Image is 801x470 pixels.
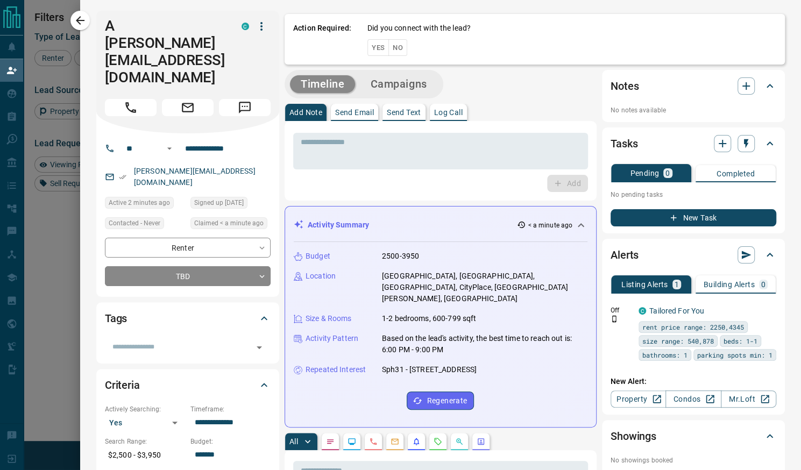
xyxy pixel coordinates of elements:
[434,437,442,446] svg: Requests
[611,242,776,268] div: Alerts
[382,251,419,262] p: 2500-3950
[294,215,587,235] div: Activity Summary< a minute ago
[369,437,378,446] svg: Calls
[306,364,366,375] p: Repeated Interest
[611,455,776,465] p: No showings booked
[704,281,755,288] p: Building Alerts
[289,109,322,116] p: Add Note
[717,170,755,177] p: Completed
[434,109,463,116] p: Log Call
[359,75,437,93] button: Campaigns
[109,197,170,208] span: Active 2 minutes ago
[308,219,369,231] p: Activity Summary
[105,17,225,86] h1: A [PERSON_NAME][EMAIL_ADDRESS][DOMAIN_NAME]
[105,310,127,327] h2: Tags
[335,109,374,116] p: Send Email
[306,333,358,344] p: Activity Pattern
[407,391,474,410] button: Regenerate
[289,438,298,445] p: All
[194,197,244,208] span: Signed up [DATE]
[105,404,185,414] p: Actively Searching:
[412,437,421,446] svg: Listing Alerts
[611,305,632,315] p: Off
[367,23,471,34] p: Did you connect with the lead?
[621,281,668,288] p: Listing Alerts
[119,173,126,181] svg: Email Verified
[105,446,185,464] p: $2,500 - $3,950
[163,142,176,155] button: Open
[528,220,572,230] p: < a minute ago
[665,390,721,408] a: Condos
[382,270,587,304] p: [GEOGRAPHIC_DATA], [GEOGRAPHIC_DATA], [GEOGRAPHIC_DATA], CityPlace, [GEOGRAPHIC_DATA][PERSON_NAME...
[388,39,407,56] button: No
[190,437,271,446] p: Budget:
[105,266,271,286] div: TBD
[611,376,776,387] p: New Alert:
[642,336,714,346] span: size range: 540,878
[382,364,477,375] p: Sph31 - [STREET_ADDRESS]
[306,270,336,282] p: Location
[162,99,214,116] span: Email
[639,307,646,315] div: condos.ca
[290,75,356,93] button: Timeline
[105,437,185,446] p: Search Range:
[306,251,330,262] p: Budget
[611,428,656,445] h2: Showings
[190,197,271,212] div: Thu Aug 14 2025
[611,105,776,115] p: No notes available
[611,390,666,408] a: Property
[382,333,587,355] p: Based on the lead's activity, the best time to reach out is: 6:00 PM - 9:00 PM
[675,281,679,288] p: 1
[642,322,744,332] span: rent price range: 2250,4345
[190,217,271,232] div: Sat Aug 16 2025
[611,131,776,156] div: Tasks
[611,187,776,203] p: No pending tasks
[105,414,185,431] div: Yes
[105,197,185,212] div: Sat Aug 16 2025
[611,77,639,95] h2: Notes
[721,390,776,408] a: Mr.Loft
[761,281,765,288] p: 0
[724,336,757,346] span: beds: 1-1
[105,99,157,116] span: Call
[293,23,351,56] p: Action Required:
[105,305,271,331] div: Tags
[105,376,140,394] h2: Criteria
[105,238,271,258] div: Renter
[367,39,389,56] button: Yes
[611,246,639,264] h2: Alerts
[611,315,618,323] svg: Push Notification Only
[611,209,776,226] button: New Task
[219,99,271,116] span: Message
[665,169,670,177] p: 0
[611,73,776,99] div: Notes
[326,437,335,446] svg: Notes
[242,23,249,30] div: condos.ca
[105,372,271,398] div: Criteria
[477,437,485,446] svg: Agent Actions
[190,404,271,414] p: Timeframe:
[697,350,772,360] span: parking spots min: 1
[348,437,356,446] svg: Lead Browsing Activity
[252,340,267,355] button: Open
[387,109,421,116] p: Send Text
[382,313,476,324] p: 1-2 bedrooms, 600-799 sqft
[649,307,704,315] a: Tailored For You
[630,169,659,177] p: Pending
[611,423,776,449] div: Showings
[306,313,352,324] p: Size & Rooms
[455,437,464,446] svg: Opportunities
[109,218,160,229] span: Contacted - Never
[391,437,399,446] svg: Emails
[134,167,256,187] a: [PERSON_NAME][EMAIL_ADDRESS][DOMAIN_NAME]
[194,218,264,229] span: Claimed < a minute ago
[642,350,687,360] span: bathrooms: 1
[611,135,637,152] h2: Tasks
